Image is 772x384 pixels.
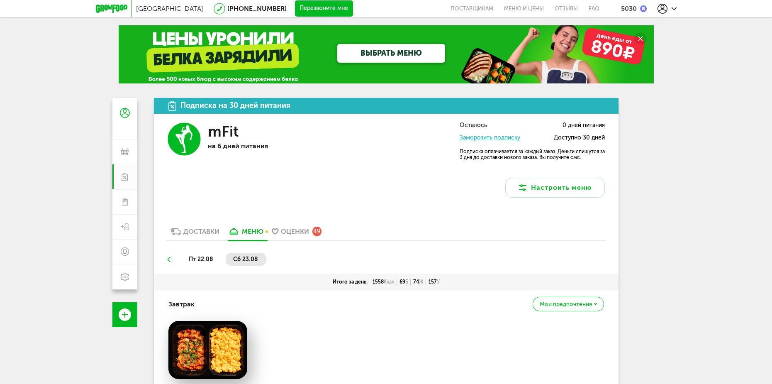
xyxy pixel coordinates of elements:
[208,142,328,150] p: на 6 дней питания
[505,178,605,198] button: Настроить меню
[224,227,268,240] a: меню
[621,5,637,12] div: 5030
[540,301,592,307] span: Мои предпочтения
[384,279,395,285] span: Ккал
[397,279,411,285] div: 69
[168,296,195,312] h4: Завтрак
[168,321,247,379] img: big_3rjlfb2YP8exhexx.png
[370,279,397,285] div: 1558
[208,122,239,140] h3: mFit
[136,5,203,12] span: [GEOGRAPHIC_DATA]
[312,227,321,236] div: 49
[166,227,224,240] a: Доставки
[183,227,219,235] div: Доставки
[640,5,647,12] img: bonus_b.cdccf46.png
[419,279,424,285] span: Ж
[295,0,353,17] button: Перезвоните мне
[426,279,442,285] div: 157
[460,134,520,141] a: Заморозить подписку
[180,102,290,110] div: Подписка на 30 дней питания
[563,122,605,129] span: 0 дней питания
[330,279,370,285] div: Итого за день:
[242,227,263,235] div: меню
[405,279,408,285] span: Б
[281,227,309,235] div: Оценки
[460,149,605,160] p: Подписка оплачивается за каждый заказ. Деньги спишутся за 3 дня до доставки нового заказа. Вы пол...
[437,279,440,285] span: У
[233,256,258,263] span: сб 23.08
[168,101,177,111] img: icon.da23462.svg
[268,227,326,240] a: Оценки 49
[554,135,605,141] span: Доступно 30 дней
[337,44,445,63] a: ВЫБРАТЬ МЕНЮ
[189,256,213,263] span: пт 22.08
[411,279,426,285] div: 74
[227,5,287,12] a: [PHONE_NUMBER]
[460,122,487,129] span: Осталось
